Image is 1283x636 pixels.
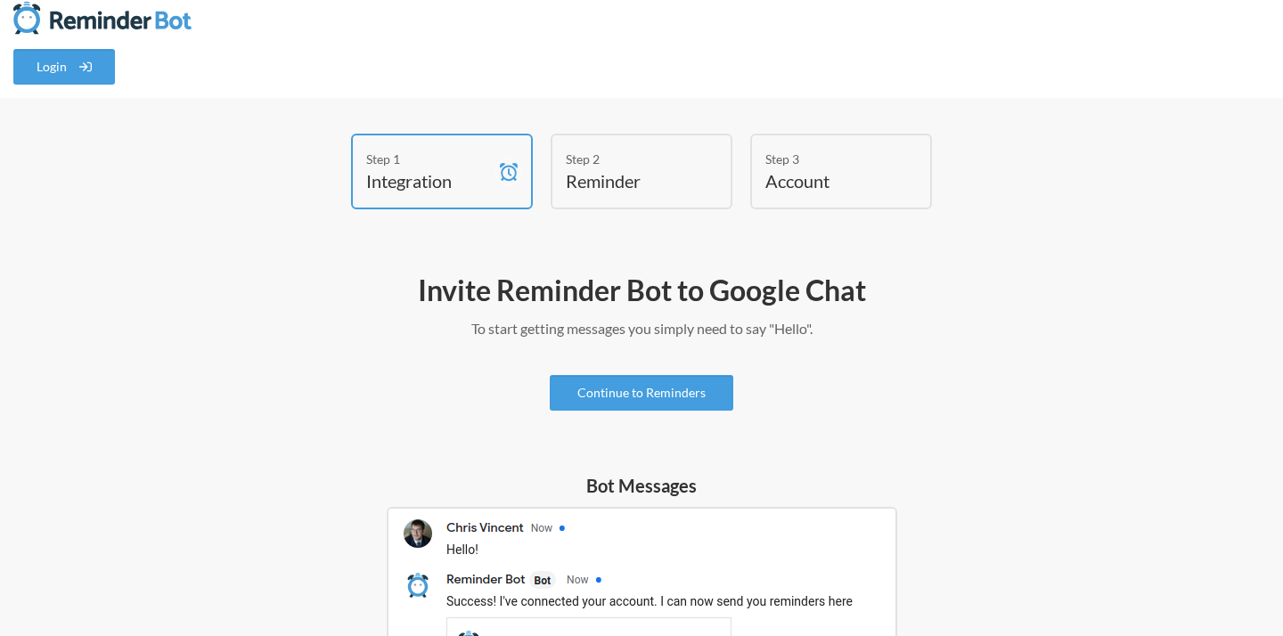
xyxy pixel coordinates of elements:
h4: Integration [366,168,491,193]
div: Step 2 [566,150,691,168]
h5: Bot Messages [387,473,897,498]
h2: Invite Reminder Bot to Google Chat [125,272,1158,309]
p: To start getting messages you simply need to say "Hello". [125,318,1158,339]
div: Step 1 [366,150,491,168]
h4: Account [765,168,890,193]
div: Step 3 [765,150,890,168]
a: Login [13,49,115,85]
a: Continue to Reminders [550,375,733,411]
h4: Reminder [566,168,691,193]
